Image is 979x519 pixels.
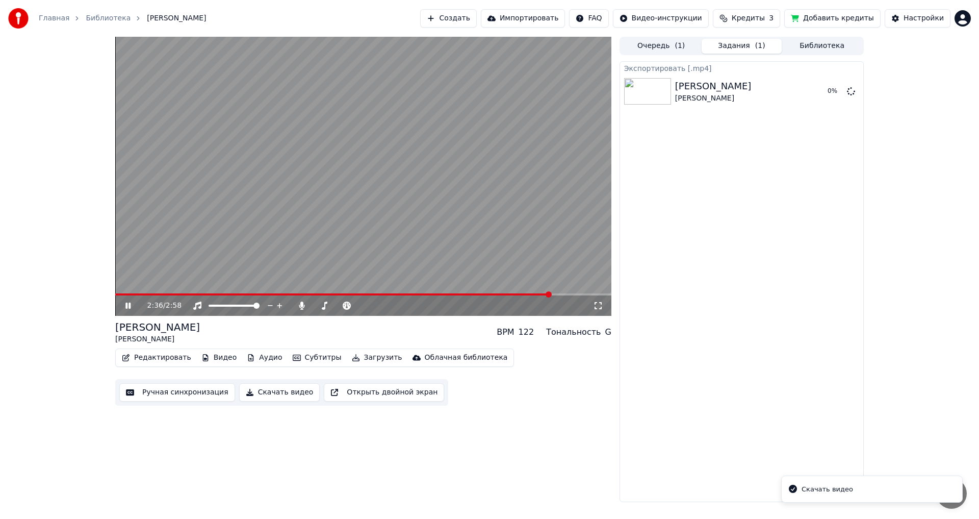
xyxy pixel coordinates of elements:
span: 2:58 [166,301,182,311]
button: Библиотека [782,39,862,54]
nav: breadcrumb [39,13,207,23]
span: [PERSON_NAME] [147,13,206,23]
button: Импортировать [481,9,565,28]
span: ( 1 ) [675,41,685,51]
button: Видео [197,351,241,365]
button: FAQ [569,9,608,28]
button: Ручная синхронизация [119,383,235,402]
div: Тональность [546,326,601,338]
button: Открыть двойной экран [324,383,444,402]
button: Видео-инструкции [613,9,709,28]
button: Добавить кредиты [784,9,881,28]
button: Настройки [885,9,950,28]
button: Субтитры [289,351,346,365]
a: Главная [39,13,69,23]
button: Скачать видео [239,383,320,402]
button: Редактировать [118,351,195,365]
div: [PERSON_NAME] [675,93,752,104]
div: Облачная библиотека [425,353,508,363]
div: 0 % [828,87,843,95]
div: [PERSON_NAME] [115,334,200,344]
div: 122 [519,326,534,338]
div: BPM [497,326,514,338]
img: youka [8,8,29,29]
div: Настройки [904,13,944,23]
div: Экспортировать [.mp4] [620,62,863,74]
button: Загрузить [348,351,406,365]
span: 2:36 [147,301,163,311]
button: Задания [702,39,782,54]
button: Кредиты3 [713,9,780,28]
div: G [605,326,611,338]
div: / [147,301,172,311]
div: Скачать видео [802,484,853,495]
span: Кредиты [732,13,765,23]
button: Аудио [243,351,286,365]
a: Библиотека [86,13,131,23]
span: 3 [769,13,774,23]
span: ( 1 ) [755,41,765,51]
button: Очередь [621,39,702,54]
div: [PERSON_NAME] [115,320,200,334]
button: Создать [420,9,476,28]
div: [PERSON_NAME] [675,79,752,93]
